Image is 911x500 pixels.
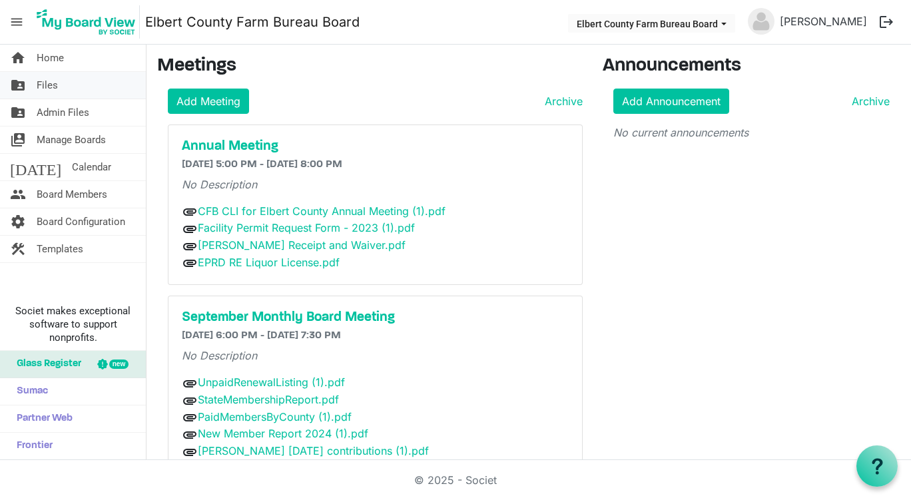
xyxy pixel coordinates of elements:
[4,9,29,35] span: menu
[10,351,81,377] span: Glass Register
[182,348,569,364] p: No Description
[37,45,64,71] span: Home
[37,126,106,153] span: Manage Boards
[182,375,198,391] span: attachment
[10,236,26,262] span: construction
[182,393,198,409] span: attachment
[37,236,83,262] span: Templates
[6,304,140,344] span: Societ makes exceptional software to support nonprofits.
[198,410,352,423] a: PaidMembersByCounty (1).pdf
[37,208,125,235] span: Board Configuration
[414,473,497,487] a: © 2025 - Societ
[182,204,198,220] span: attachment
[182,176,569,192] p: No Description
[33,5,140,39] img: My Board View Logo
[603,55,901,78] h3: Announcements
[182,427,198,443] span: attachment
[182,444,198,460] span: attachment
[613,89,729,114] a: Add Announcement
[182,138,569,154] a: Annual Meeting
[182,158,569,171] h6: [DATE] 5:00 PM - [DATE] 8:00 PM
[10,154,61,180] span: [DATE]
[72,154,111,180] span: Calendar
[10,126,26,153] span: switch_account
[198,256,340,269] a: EPRD RE Liquor License.pdf
[10,208,26,235] span: settings
[182,310,569,326] a: September Monthly Board Meeting
[198,393,339,406] a: StateMembershipReport.pdf
[10,181,26,208] span: people
[10,378,48,405] span: Sumac
[198,238,406,252] a: [PERSON_NAME] Receipt and Waiver.pdf
[37,99,89,126] span: Admin Files
[10,99,26,126] span: folder_shared
[168,89,249,114] a: Add Meeting
[182,330,569,342] h6: [DATE] 6:00 PM - [DATE] 7:30 PM
[10,433,53,459] span: Frontier
[198,375,345,389] a: UnpaidRenewalListing (1).pdf
[182,238,198,254] span: attachment
[568,14,735,33] button: Elbert County Farm Bureau Board dropdownbutton
[37,181,107,208] span: Board Members
[10,405,73,432] span: Partner Web
[157,55,583,78] h3: Meetings
[33,5,145,39] a: My Board View Logo
[145,9,360,35] a: Elbert County Farm Bureau Board
[198,221,415,234] a: Facility Permit Request Form - 2023 (1).pdf
[182,221,198,237] span: attachment
[774,8,872,35] a: [PERSON_NAME]
[37,72,58,99] span: Files
[198,427,368,440] a: New Member Report 2024 (1).pdf
[198,204,446,218] a: CFB CLI for Elbert County Annual Meeting (1).pdf
[10,72,26,99] span: folder_shared
[539,93,583,109] a: Archive
[846,93,890,109] a: Archive
[748,8,774,35] img: no-profile-picture.svg
[182,255,198,271] span: attachment
[109,360,129,369] div: new
[613,125,890,140] p: No current announcements
[198,444,429,457] a: [PERSON_NAME] [DATE] contributions (1).pdf
[872,8,900,36] button: logout
[182,409,198,425] span: attachment
[10,45,26,71] span: home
